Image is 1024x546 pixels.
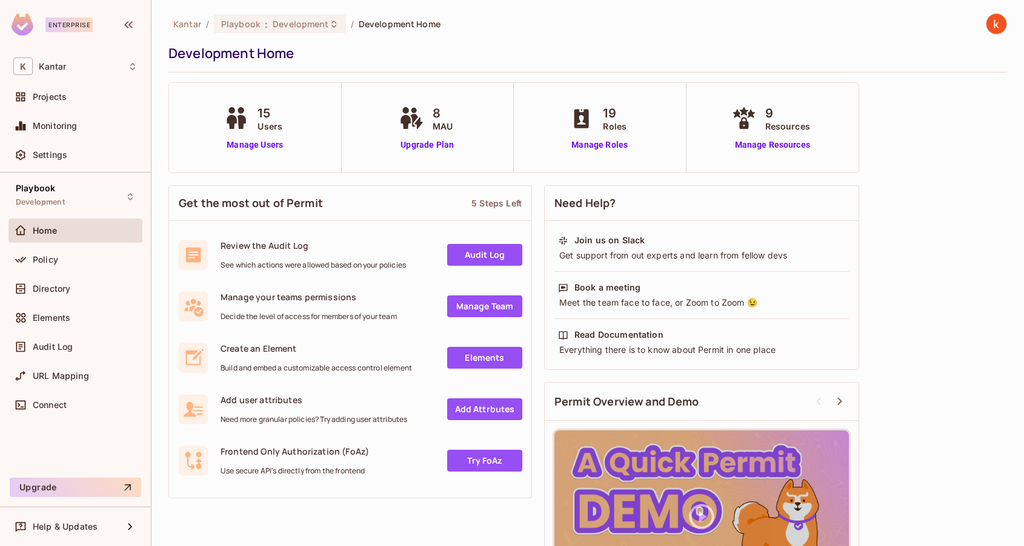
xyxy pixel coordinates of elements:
[447,450,522,472] a: Try FoAz
[16,183,55,193] span: Playbook
[221,312,397,321] span: Decide the level of access for members of your team
[567,139,633,151] a: Manage Roles
[471,197,522,209] div: 5 Steps Left
[45,18,93,32] div: Enterprise
[221,415,407,424] span: Need more granular policies? Try adding user attributes
[33,121,78,131] span: Monitoring
[447,398,522,420] a: Add Attrbutes
[273,18,328,30] span: Development
[33,400,67,410] span: Connect
[447,347,522,369] a: Elements
[359,18,441,30] span: Development Home
[396,139,459,151] a: Upgrade Plan
[765,120,810,133] span: Resources
[603,104,627,122] span: 19
[221,260,406,270] span: See which actions were allowed based on your policies
[264,19,268,29] span: :
[33,371,89,381] span: URL Mapping
[447,295,522,317] a: Manage Team
[221,18,260,30] span: Playbook
[33,342,73,352] span: Audit Log
[221,139,288,151] a: Manage Users
[433,104,453,122] span: 8
[221,466,369,476] span: Use secure API's directly from the frontend
[221,343,412,354] span: Create an Element
[33,313,70,323] span: Elements
[554,394,699,409] span: Permit Overview and Demo
[206,18,209,30] li: /
[729,139,816,151] a: Manage Resources
[603,120,627,133] span: Roles
[221,291,397,303] span: Manage your teams permissions
[39,62,66,71] span: Workspace: Kantar
[258,104,282,122] span: 15
[179,196,323,211] span: Get the most out of Permit
[168,44,1001,62] div: Development Home
[33,255,58,265] span: Policy
[33,226,58,235] span: Home
[558,249,845,261] div: Get support from out experts and learn from fellow devs
[33,284,70,294] span: Directory
[16,197,65,207] span: Development
[574,281,640,294] div: Book a meeting
[558,297,845,309] div: Meet the team face to face, or Zoom to Zoom 😉
[574,329,663,341] div: Read Documentation
[558,344,845,356] div: Everything there is to know about Permit in one place
[221,363,412,373] span: Build and embed a customizable access control element
[574,234,645,246] div: Join us on Slack
[33,522,98,531] span: Help & Updates
[10,478,141,497] button: Upgrade
[447,244,522,266] a: Audit Log
[221,394,407,406] span: Add user attributes
[765,104,810,122] span: 9
[221,446,369,457] span: Frontend Only Authorization (FoAz)
[13,58,33,75] span: K
[33,150,67,160] span: Settings
[351,18,354,30] li: /
[12,13,33,36] img: SReyMgAAAABJRU5ErkJggg==
[986,14,1006,34] img: kumareshan natarajan
[221,240,406,251] span: Review the Audit Log
[433,120,453,133] span: MAU
[554,196,616,211] span: Need Help?
[258,120,282,133] span: Users
[33,92,67,102] span: Projects
[173,18,201,30] span: the active workspace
